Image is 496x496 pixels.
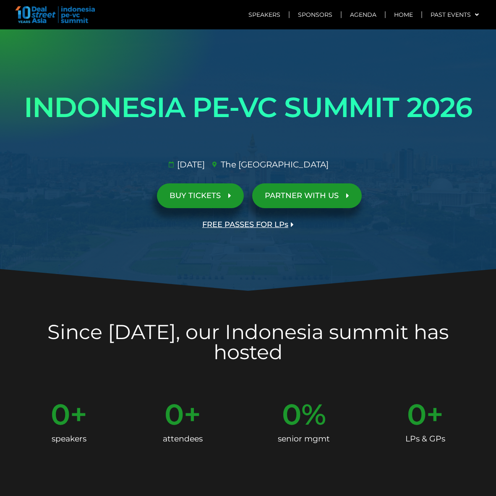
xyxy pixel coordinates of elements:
div: attendees [163,429,203,449]
span: FREE PASSES FOR LPs [202,221,288,229]
div: LPs & GPs [405,429,445,449]
div: speakers [51,429,87,449]
a: Agenda [342,5,385,24]
span: BUY TICKETS [170,192,221,200]
h1: INDONESIA PE-VC SUMMIT 2026 [13,84,483,131]
span: PARTNER WITH US [265,192,339,200]
a: Speakers [240,5,289,24]
span: % [301,400,330,429]
span: The [GEOGRAPHIC_DATA]​ [219,158,329,171]
span: 0 [164,400,184,429]
a: FREE PASSES FOR LPs [190,212,306,237]
a: Sponsors [290,5,341,24]
span: + [70,400,87,429]
div: senior mgmt [278,429,330,449]
a: Past Events [422,5,487,24]
a: PARTNER WITH US [252,183,362,208]
span: 0 [51,400,70,429]
a: BUY TICKETS [157,183,244,208]
span: 0 [407,400,426,429]
span: + [184,400,203,429]
h2: Since [DATE], our Indonesia summit has hosted [13,322,483,362]
a: Home [386,5,421,24]
span: 0 [282,400,301,429]
span: + [426,400,445,429]
span: [DATE]​ [175,158,205,171]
